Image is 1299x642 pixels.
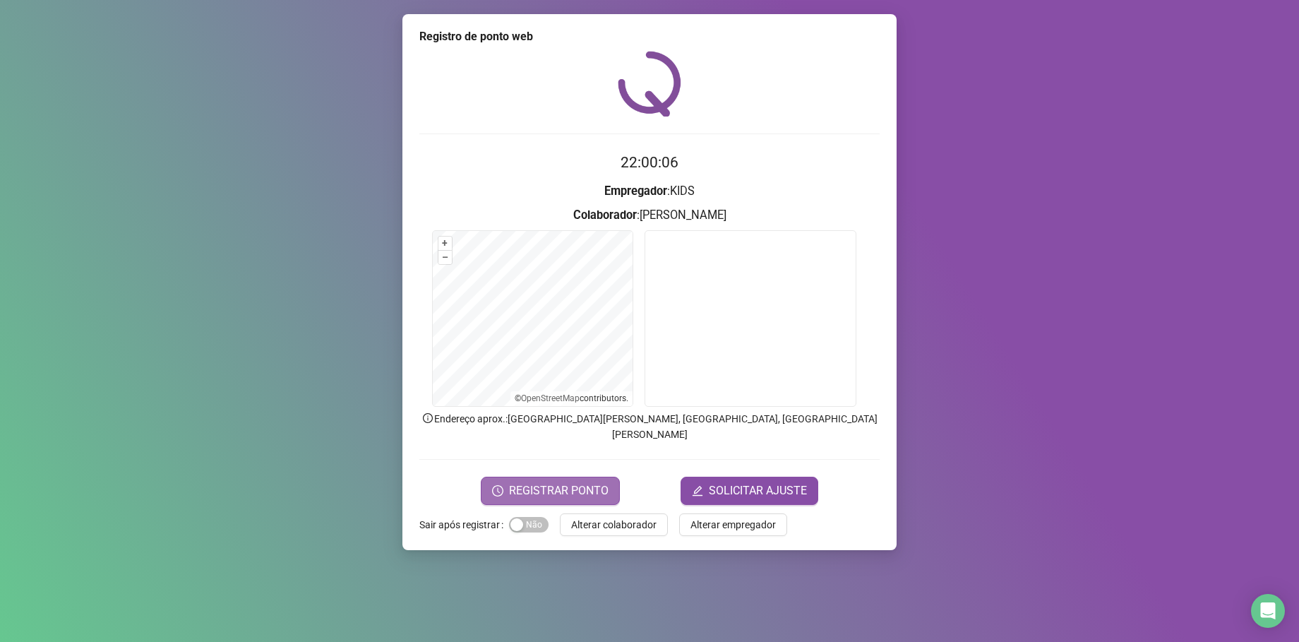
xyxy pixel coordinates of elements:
[509,482,609,499] span: REGISTRAR PONTO
[560,513,668,536] button: Alterar colaborador
[438,237,452,250] button: +
[438,251,452,264] button: –
[419,182,880,201] h3: : KIDS
[681,477,818,505] button: editSOLICITAR AJUSTE
[492,485,503,497] span: clock-circle
[618,51,681,117] img: QRPoint
[419,206,880,225] h3: : [PERSON_NAME]
[690,517,776,533] span: Alterar empregador
[419,513,509,536] label: Sair após registrar
[481,477,620,505] button: REGISTRAR PONTO
[571,517,657,533] span: Alterar colaborador
[419,411,880,442] p: Endereço aprox. : [GEOGRAPHIC_DATA][PERSON_NAME], [GEOGRAPHIC_DATA], [GEOGRAPHIC_DATA][PERSON_NAME]
[604,184,667,198] strong: Empregador
[692,485,703,497] span: edit
[421,412,434,424] span: info-circle
[621,154,678,171] time: 22:00:06
[521,393,580,403] a: OpenStreetMap
[709,482,807,499] span: SOLICITAR AJUSTE
[1251,594,1285,628] div: Open Intercom Messenger
[573,208,637,222] strong: Colaborador
[679,513,787,536] button: Alterar empregador
[419,28,880,45] div: Registro de ponto web
[515,393,628,403] li: © contributors.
